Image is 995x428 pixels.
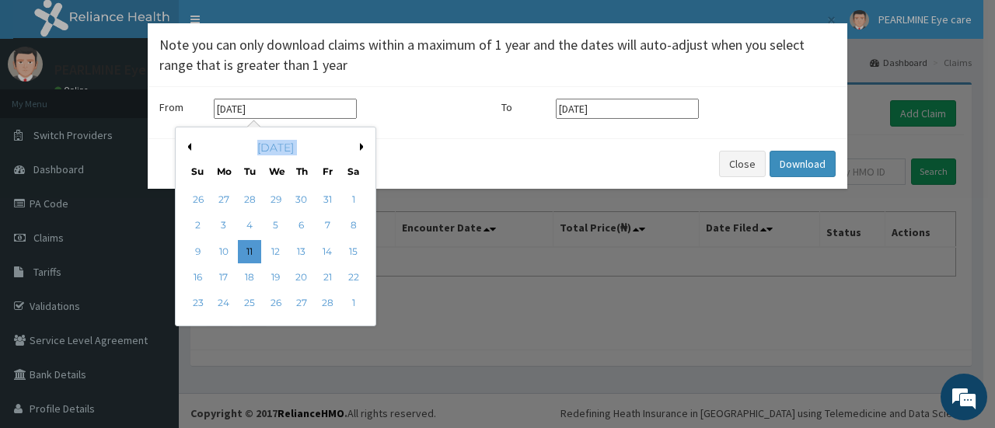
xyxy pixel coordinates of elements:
div: Choose Wednesday, January 29th, 2025 [264,188,288,211]
div: Choose Sunday, February 9th, 2025 [187,240,210,263]
div: Choose Friday, January 31st, 2025 [316,188,339,211]
div: Choose Wednesday, February 5th, 2025 [264,214,288,238]
div: Choose Saturday, February 1st, 2025 [342,188,365,211]
div: Choose Thursday, February 6th, 2025 [290,214,313,238]
div: Choose Monday, February 3rd, 2025 [212,214,236,238]
div: Choose Sunday, February 2nd, 2025 [187,214,210,238]
div: Choose Friday, February 14th, 2025 [316,240,339,263]
div: We [269,165,282,178]
div: Choose Thursday, February 20th, 2025 [290,266,313,289]
textarea: Type your message and hit 'Enter' [8,273,296,327]
div: Choose Thursday, January 30th, 2025 [290,188,313,211]
div: Choose Tuesday, February 25th, 2025 [238,292,261,315]
button: Previous Month [183,143,191,151]
div: Choose Saturday, February 8th, 2025 [342,214,365,238]
span: We're online! [90,120,215,277]
div: Mo [217,165,230,178]
label: From [159,99,206,115]
div: Choose Thursday, February 13th, 2025 [290,240,313,263]
div: Sa [347,165,360,178]
div: Choose Tuesday, January 28th, 2025 [238,188,261,211]
div: Choose Thursday, February 27th, 2025 [290,292,313,315]
span: × [827,9,836,30]
button: Close [826,12,836,28]
div: Minimize live chat window [255,8,292,45]
div: Th [295,165,309,178]
div: month 2025-02 [185,187,366,317]
input: Select start date [214,99,357,119]
div: Choose Sunday, February 23rd, 2025 [187,292,210,315]
div: Choose Tuesday, February 11th, 2025 [238,240,261,263]
div: Su [191,165,204,178]
input: Select end date [556,99,699,119]
button: Next Month [360,143,368,151]
div: Tu [243,165,257,178]
div: Choose Wednesday, February 26th, 2025 [264,292,288,315]
div: Choose Saturday, March 1st, 2025 [342,292,365,315]
div: Choose Saturday, February 15th, 2025 [342,240,365,263]
div: [DATE] [182,140,369,155]
div: Choose Tuesday, February 18th, 2025 [238,266,261,289]
div: Choose Wednesday, February 19th, 2025 [264,266,288,289]
button: Download [770,151,836,177]
div: Choose Monday, January 27th, 2025 [212,188,236,211]
div: Choose Friday, February 7th, 2025 [316,214,339,238]
div: Choose Friday, February 21st, 2025 [316,266,339,289]
div: Choose Monday, February 17th, 2025 [212,266,236,289]
img: d_794563401_company_1708531726252_794563401 [29,78,63,117]
div: Choose Saturday, February 22nd, 2025 [342,266,365,289]
div: Choose Sunday, January 26th, 2025 [187,188,210,211]
div: Fr [321,165,334,178]
div: Chat with us now [81,87,261,107]
div: Choose Tuesday, February 4th, 2025 [238,214,261,238]
div: Choose Sunday, February 16th, 2025 [187,266,210,289]
div: Choose Monday, February 24th, 2025 [212,292,236,315]
div: Choose Wednesday, February 12th, 2025 [264,240,288,263]
div: Choose Friday, February 28th, 2025 [316,292,339,315]
button: Close [719,151,766,177]
h4: Note you can only download claims within a maximum of 1 year and the dates will auto-adjust when ... [159,35,836,75]
label: To [501,99,548,115]
div: Choose Monday, February 10th, 2025 [212,240,236,263]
